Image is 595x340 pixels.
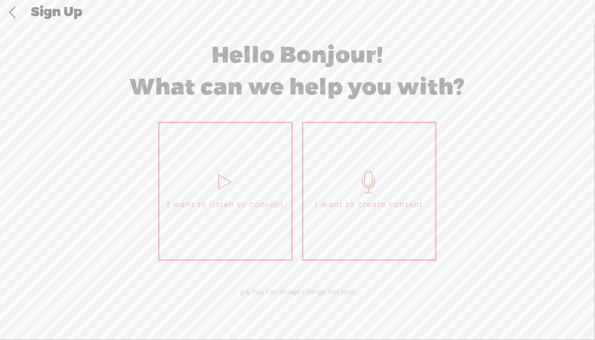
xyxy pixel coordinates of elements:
span: I want to listen to content [167,198,284,212]
div: What can we help you with? [125,76,470,99]
span: I want to create content [315,198,424,212]
div: p.s: You can always change this later [236,288,359,296]
div: Hello Bonjour! [207,44,388,67]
